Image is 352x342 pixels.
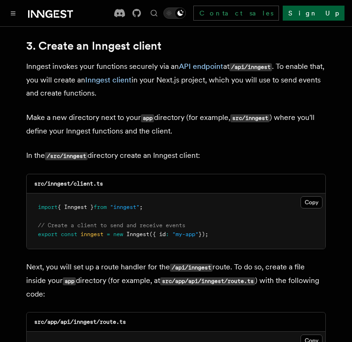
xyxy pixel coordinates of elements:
[38,231,58,238] span: export
[61,231,77,238] span: const
[283,6,345,21] a: Sign Up
[45,152,88,160] code: /src/inngest
[94,204,107,210] span: from
[193,6,279,21] a: Contact sales
[139,204,143,210] span: ;
[110,204,139,210] span: "inngest"
[81,231,103,238] span: inngest
[26,260,326,301] p: Next, you will set up a route handler for the route. To do so, create a file inside your director...
[149,231,166,238] span: ({ id
[113,231,123,238] span: new
[148,7,160,19] button: Find something...
[26,149,326,163] p: In the directory create an Inngest client:
[163,7,186,19] button: Toggle dark mode
[58,204,94,210] span: { Inngest }
[26,60,326,100] p: Inngest invokes your functions securely via an at . To enable that, you will create an in your Ne...
[179,62,223,71] a: API endpoint
[107,231,110,238] span: =
[301,196,323,208] button: Copy
[126,231,149,238] span: Inngest
[34,319,126,325] code: src/app/api/inngest/route.ts
[85,75,132,84] a: Inngest client
[26,111,326,138] p: Make a new directory next to your directory (for example, ) where you'll define your Inngest func...
[230,114,270,122] code: src/inngest
[7,7,19,19] button: Toggle navigation
[172,231,198,238] span: "my-app"
[141,114,154,122] code: app
[38,204,58,210] span: import
[166,231,169,238] span: :
[26,39,161,52] a: 3. Create an Inngest client
[229,63,272,71] code: /api/inngest
[38,222,185,229] span: // Create a client to send and receive events
[170,264,213,272] code: /api/inngest
[198,231,208,238] span: });
[63,277,76,285] code: app
[34,180,103,187] code: src/inngest/client.ts
[160,277,255,285] code: src/app/api/inngest/route.ts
